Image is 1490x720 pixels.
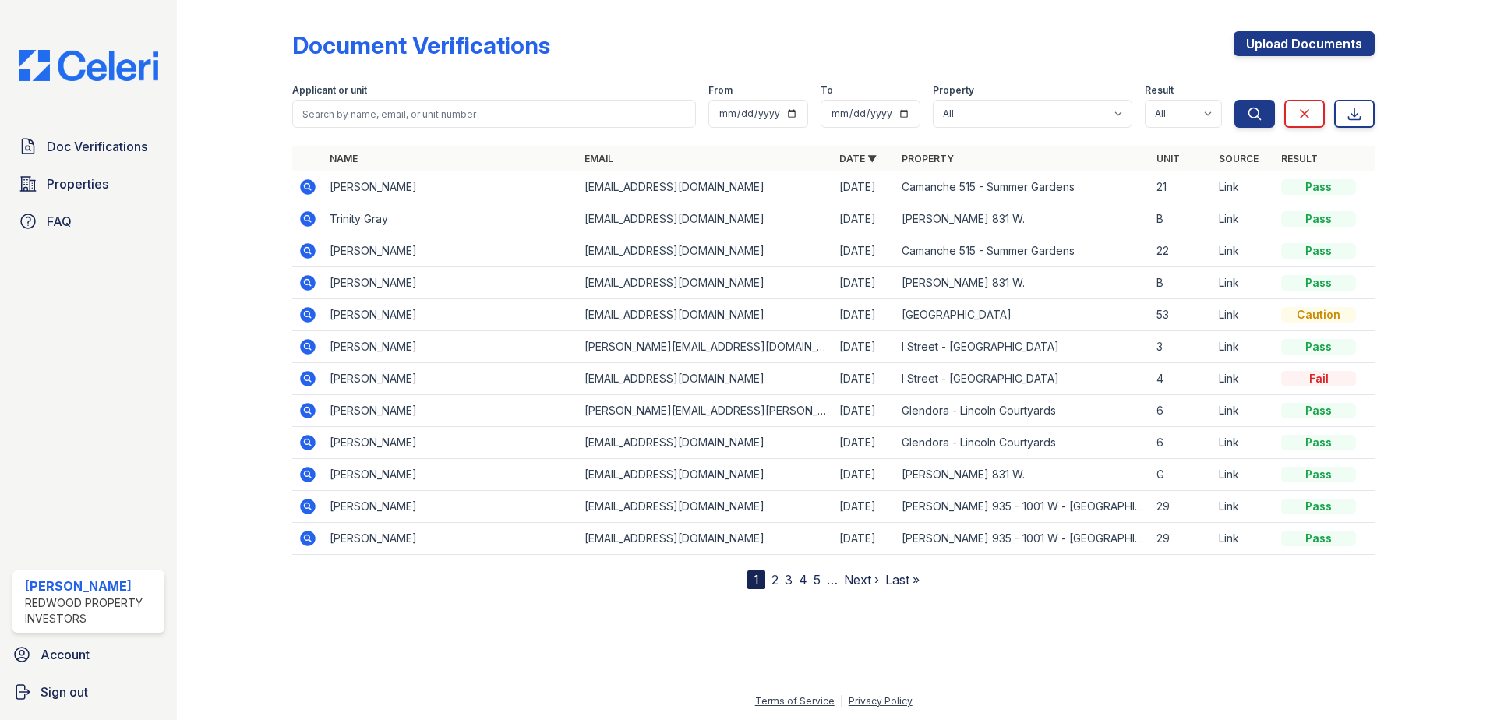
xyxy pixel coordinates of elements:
td: 3 [1150,331,1213,363]
a: FAQ [12,206,164,237]
img: CE_Logo_Blue-a8612792a0a2168367f1c8372b55b34899dd931a85d93a1a3d3e32e68fde9ad4.png [6,50,171,81]
div: Caution [1281,307,1356,323]
td: [PERSON_NAME] [323,427,578,459]
td: [GEOGRAPHIC_DATA] [895,299,1150,331]
a: Last » [885,572,920,588]
td: [EMAIL_ADDRESS][DOMAIN_NAME] [578,459,833,491]
a: Upload Documents [1234,31,1375,56]
a: Privacy Policy [849,695,913,707]
td: G [1150,459,1213,491]
td: [PERSON_NAME] [323,363,578,395]
div: Pass [1281,531,1356,546]
span: FAQ [47,212,72,231]
a: Date ▼ [839,153,877,164]
td: Link [1213,331,1275,363]
td: [PERSON_NAME] [323,299,578,331]
td: Link [1213,459,1275,491]
td: [DATE] [833,171,895,203]
span: Sign out [41,683,88,701]
div: Pass [1281,275,1356,291]
td: [DATE] [833,459,895,491]
input: Search by name, email, or unit number [292,100,696,128]
td: [PERSON_NAME] [323,267,578,299]
label: From [708,84,733,97]
div: Redwood Property Investors [25,595,158,626]
a: Account [6,639,171,670]
td: Camanche 515 - Summer Gardens [895,171,1150,203]
td: B [1150,267,1213,299]
div: [PERSON_NAME] [25,577,158,595]
div: Pass [1281,243,1356,259]
td: Link [1213,395,1275,427]
td: Glendora - Lincoln Courtyards [895,395,1150,427]
td: [PERSON_NAME] 831 W. [895,203,1150,235]
td: [PERSON_NAME] [323,459,578,491]
td: [PERSON_NAME] [323,523,578,555]
td: [PERSON_NAME][EMAIL_ADDRESS][DOMAIN_NAME] [578,331,833,363]
a: Email [584,153,613,164]
td: [PERSON_NAME] 935 - 1001 W - [GEOGRAPHIC_DATA] Apartments [895,491,1150,523]
a: 5 [814,572,821,588]
td: B [1150,203,1213,235]
td: [DATE] [833,331,895,363]
a: 3 [785,572,793,588]
div: Pass [1281,403,1356,418]
td: Link [1213,267,1275,299]
td: [PERSON_NAME] 935 - 1001 W - [GEOGRAPHIC_DATA] Apartments [895,523,1150,555]
span: … [827,570,838,589]
label: Property [933,84,974,97]
td: [PERSON_NAME] [323,171,578,203]
td: [DATE] [833,395,895,427]
td: 6 [1150,395,1213,427]
label: Result [1145,84,1174,97]
td: [EMAIL_ADDRESS][DOMAIN_NAME] [578,267,833,299]
td: Link [1213,299,1275,331]
a: Result [1281,153,1318,164]
td: I Street - [GEOGRAPHIC_DATA] [895,363,1150,395]
a: Sign out [6,676,171,708]
td: [DATE] [833,491,895,523]
td: [EMAIL_ADDRESS][DOMAIN_NAME] [578,491,833,523]
td: Link [1213,203,1275,235]
td: [DATE] [833,267,895,299]
td: Link [1213,491,1275,523]
div: Pass [1281,339,1356,355]
label: To [821,84,833,97]
td: [DATE] [833,427,895,459]
a: Properties [12,168,164,199]
div: Fail [1281,371,1356,386]
div: 1 [747,570,765,589]
td: Link [1213,523,1275,555]
td: [PERSON_NAME] 831 W. [895,459,1150,491]
td: [PERSON_NAME][EMAIL_ADDRESS][PERSON_NAME][DOMAIN_NAME] [578,395,833,427]
div: Pass [1281,435,1356,450]
td: [PERSON_NAME] 831 W. [895,267,1150,299]
td: I Street - [GEOGRAPHIC_DATA] [895,331,1150,363]
td: 22 [1150,235,1213,267]
td: 4 [1150,363,1213,395]
td: Link [1213,235,1275,267]
div: Document Verifications [292,31,550,59]
td: [EMAIL_ADDRESS][DOMAIN_NAME] [578,235,833,267]
td: [EMAIL_ADDRESS][DOMAIN_NAME] [578,523,833,555]
td: 21 [1150,171,1213,203]
td: [EMAIL_ADDRESS][DOMAIN_NAME] [578,203,833,235]
label: Applicant or unit [292,84,367,97]
td: [PERSON_NAME] [323,491,578,523]
td: Glendora - Lincoln Courtyards [895,427,1150,459]
td: [DATE] [833,203,895,235]
span: Properties [47,175,108,193]
td: 53 [1150,299,1213,331]
td: 29 [1150,523,1213,555]
a: Name [330,153,358,164]
a: Unit [1156,153,1180,164]
a: Doc Verifications [12,131,164,162]
a: Source [1219,153,1259,164]
td: [EMAIL_ADDRESS][DOMAIN_NAME] [578,171,833,203]
td: [PERSON_NAME] [323,395,578,427]
td: [EMAIL_ADDRESS][DOMAIN_NAME] [578,427,833,459]
td: [DATE] [833,235,895,267]
a: 2 [771,572,779,588]
td: [DATE] [833,523,895,555]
